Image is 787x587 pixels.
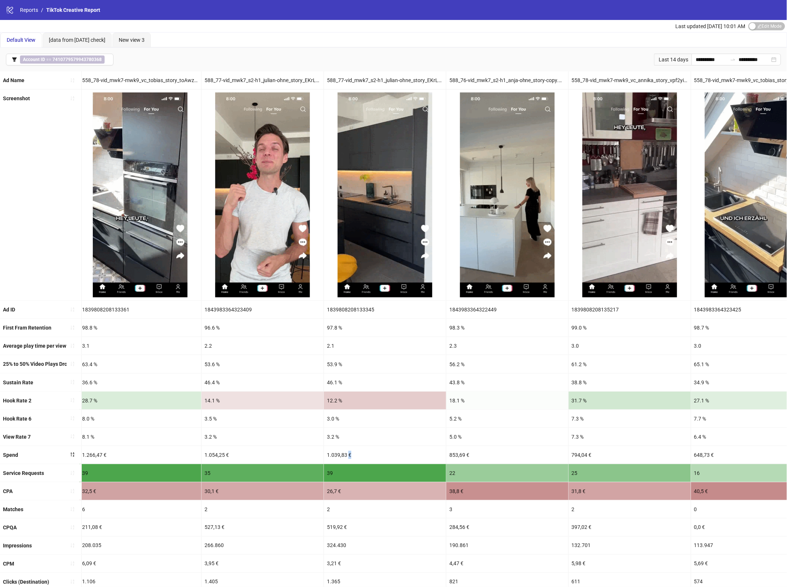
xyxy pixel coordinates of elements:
div: 1839808208135217 [569,301,691,318]
b: View Rate 7 [3,434,31,440]
div: 39 [79,464,201,482]
div: 3,21 € [324,555,446,573]
span: filter [12,57,17,62]
span: sort-ascending [70,379,75,385]
div: 1.266,47 € [79,446,201,464]
div: 2.1 [324,337,446,355]
div: 853,69 € [446,446,568,464]
div: 1839808208133361 [79,301,201,318]
img: Screenshot 1839808208133345 [338,92,432,297]
div: 3.2 % [202,428,324,446]
div: 3 [446,500,568,518]
span: Default View [7,37,36,43]
span: sort-ascending [70,307,75,312]
div: 1.054,25 € [202,446,324,464]
a: Reports [18,6,40,14]
b: Average play time per view [3,343,66,349]
div: 8.1 % [79,428,201,446]
div: 35 [202,464,324,482]
div: 39 [324,464,446,482]
span: sort-descending [70,452,75,457]
span: TikTok Creative Report [46,7,100,13]
b: Ad Name [3,77,24,83]
span: sort-ascending [70,489,75,494]
div: 63.4 % [79,355,201,373]
div: 211,08 € [79,519,201,536]
div: 588_76-vid_mwk7_s2-h1_anja-ohne_story-copy.mp4 [446,71,568,89]
div: 2.3 [446,337,568,355]
b: Sustain Rate [3,379,33,385]
div: 31,8 € [569,482,691,500]
div: 5,98 € [569,555,691,573]
b: 25% to 50% Video Plays Drop Off Rate [3,361,91,367]
div: 30,1 € [202,482,324,500]
b: Screenshot [3,95,30,101]
span: sort-ascending [70,434,75,439]
div: 284,56 € [446,519,568,536]
img: Screenshot 1839808208135217 [582,92,677,297]
span: sort-ascending [70,416,75,421]
div: 4,47 € [446,555,568,573]
b: Account ID [23,57,45,62]
div: 5.0 % [446,428,568,446]
div: 25 [569,464,691,482]
div: 38.8 % [569,374,691,391]
div: 32,5 € [79,482,201,500]
div: 6,09 € [79,555,201,573]
div: 53.9 % [324,355,446,373]
div: 558_78-vid_mwk7-mwk9_vc_annika_story_vpf2yiuz.mp4 [569,71,691,89]
img: Screenshot 1843983364323409 [215,92,310,297]
div: 3.2 % [324,428,446,446]
div: 3.0 % [324,410,446,428]
b: Spend [3,452,18,458]
div: 3,95 € [202,555,324,573]
div: 588_77-vid_mwk7_s2-h1_julian-ohne_story_EKrLhi9y.mp4 [202,71,324,89]
li: / [41,6,43,14]
span: sort-ascending [70,507,75,512]
div: 527,13 € [202,519,324,536]
b: CPM [3,561,14,567]
div: 26,7 € [324,482,446,500]
div: 38,8 € [446,482,568,500]
b: First Fram Retention [3,325,51,331]
div: 8.0 % [79,410,201,428]
div: 1.039,83 € [324,446,446,464]
div: 2.2 [202,337,324,355]
div: 31.7 % [569,392,691,409]
b: CPQA [3,524,17,530]
div: 2 [324,500,446,518]
div: 3.0 [569,337,691,355]
div: 56.2 % [446,355,568,373]
img: Screenshot 1839808208133361 [93,92,188,297]
div: 7.3 % [569,428,691,446]
b: Hook Rate 6 [3,416,31,422]
div: 2 [569,500,691,518]
div: 266.860 [202,537,324,554]
span: sort-ascending [70,470,75,476]
span: to [730,57,736,63]
div: 43.8 % [446,374,568,391]
div: 519,92 € [324,519,446,536]
div: 190.861 [446,537,568,554]
span: sort-ascending [70,96,75,101]
span: New view 3 [119,37,145,43]
div: 1843983364322449 [446,301,568,318]
b: Service Requests [3,470,44,476]
div: 98.3 % [446,319,568,337]
div: 53.6 % [202,355,324,373]
b: Clicks (Destination) [3,579,49,585]
div: 99.0 % [569,319,691,337]
div: 132.701 [569,537,691,554]
div: 7.3 % [569,410,691,428]
span: [data from [DATE] check] [49,37,105,43]
div: 1839808208133345 [324,301,446,318]
div: 324.430 [324,537,446,554]
div: 18.1 % [446,392,568,409]
div: 588_77-vid_mwk7_s2-h1_julian-ohne_story_EKrLhi9y.mp4 [324,71,446,89]
b: Matches [3,506,23,512]
div: 5.2 % [446,410,568,428]
b: 7410779579943780368 [53,57,102,62]
b: Hook Rate 2 [3,398,31,404]
img: Screenshot 1843983364322449 [460,92,555,297]
b: Ad ID [3,307,15,313]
